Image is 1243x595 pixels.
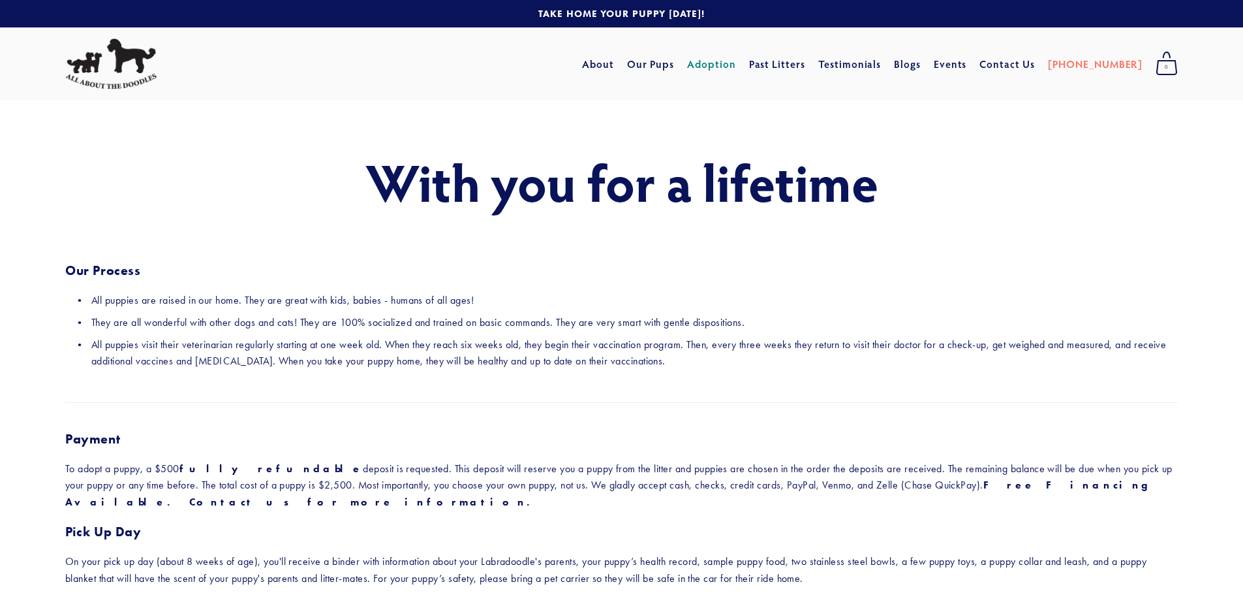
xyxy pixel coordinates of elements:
a: 0 items in cart [1149,48,1184,80]
p: All puppies are raised in our home. They are great with kids, babies - humans of all ages! [91,292,1178,309]
strong: Pick Up Day [65,524,142,539]
a: Contact Us [979,52,1035,76]
a: Our Pups [627,52,675,76]
p: On your pick up day (about 8 weeks of age), you'll receive a binder with information about your L... [65,553,1178,587]
p: To adopt a puppy, a $500 deposit is requested. This deposit will reserve you a puppy from the lit... [65,460,1178,511]
a: Past Litters [749,57,806,71]
p: They are all wonderful with other dogs and cats! They are 100% socialized and trained on basic co... [91,314,1178,331]
strong: fully refundable [179,462,363,475]
img: All About The Doodles [65,39,157,89]
a: Events [934,52,967,76]
span: 0 [1156,59,1178,76]
strong: Free Financing Available. Contact us for more information. [65,479,1162,508]
a: [PHONE_NUMBER] [1048,52,1143,76]
a: About [582,52,614,76]
p: All puppies visit their veterinarian regularly starting at one week old. When they reach six week... [91,336,1178,370]
h1: With you for a lifetime [65,153,1178,210]
strong: Our Process [65,263,141,278]
a: Testimonials [818,52,882,76]
a: Adoption [687,52,736,76]
a: Blogs [894,52,921,76]
strong: Payment [65,431,120,447]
